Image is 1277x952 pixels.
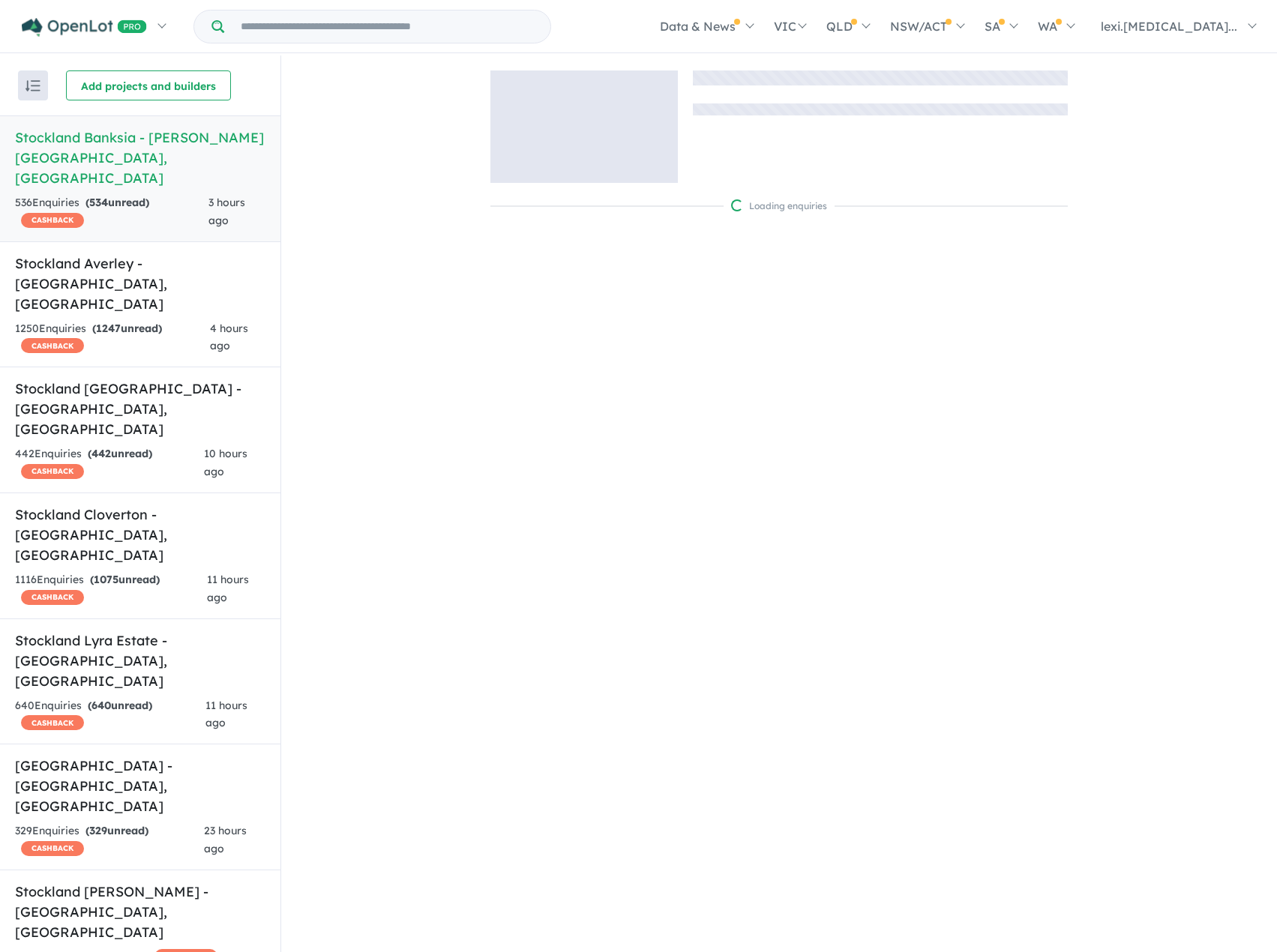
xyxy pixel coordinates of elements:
span: CASHBACK [21,213,84,228]
span: 1247 [96,322,121,335]
strong: ( unread) [88,447,152,460]
div: 1116 Enquir ies [15,571,207,607]
div: 442 Enquir ies [15,445,204,481]
div: 1250 Enquir ies [15,320,210,356]
span: 10 hours ago [204,447,247,478]
strong: ( unread) [90,573,160,586]
span: CASHBACK [21,715,84,730]
h5: Stockland Averley - [GEOGRAPHIC_DATA] , [GEOGRAPHIC_DATA] [15,253,265,314]
span: CASHBACK [21,338,84,353]
span: 4 hours ago [210,322,248,353]
input: Try estate name, suburb, builder or developer [227,10,547,43]
span: CASHBACK [21,464,84,479]
strong: ( unread) [85,824,148,837]
img: sort.svg [25,80,40,91]
span: 1075 [94,573,118,586]
button: Add projects and builders [66,70,231,100]
span: 11 hours ago [205,699,247,730]
strong: ( unread) [85,196,149,209]
span: CASHBACK [21,590,84,605]
strong: ( unread) [88,699,152,712]
h5: Stockland [PERSON_NAME] - [GEOGRAPHIC_DATA] , [GEOGRAPHIC_DATA] [15,882,265,942]
span: 442 [91,447,111,460]
span: 640 [91,699,111,712]
span: 11 hours ago [207,573,249,604]
span: lexi.[MEDICAL_DATA]... [1101,19,1237,34]
h5: Stockland [GEOGRAPHIC_DATA] - [GEOGRAPHIC_DATA] , [GEOGRAPHIC_DATA] [15,379,265,439]
h5: [GEOGRAPHIC_DATA] - [GEOGRAPHIC_DATA] , [GEOGRAPHIC_DATA] [15,756,265,816]
div: 329 Enquir ies [15,822,204,858]
span: CASHBACK [21,841,84,856]
div: Loading enquiries [731,199,827,214]
div: 640 Enquir ies [15,697,205,733]
div: 536 Enquir ies [15,194,208,230]
h5: Stockland Cloverton - [GEOGRAPHIC_DATA] , [GEOGRAPHIC_DATA] [15,504,265,565]
span: 329 [89,824,107,837]
h5: Stockland Banksia - [PERSON_NAME][GEOGRAPHIC_DATA] , [GEOGRAPHIC_DATA] [15,127,265,188]
span: 534 [89,196,108,209]
span: 23 hours ago [204,824,247,855]
h5: Stockland Lyra Estate - [GEOGRAPHIC_DATA] , [GEOGRAPHIC_DATA] [15,630,265,691]
img: Openlot PRO Logo White [22,18,147,37]
span: 3 hours ago [208,196,245,227]
strong: ( unread) [92,322,162,335]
